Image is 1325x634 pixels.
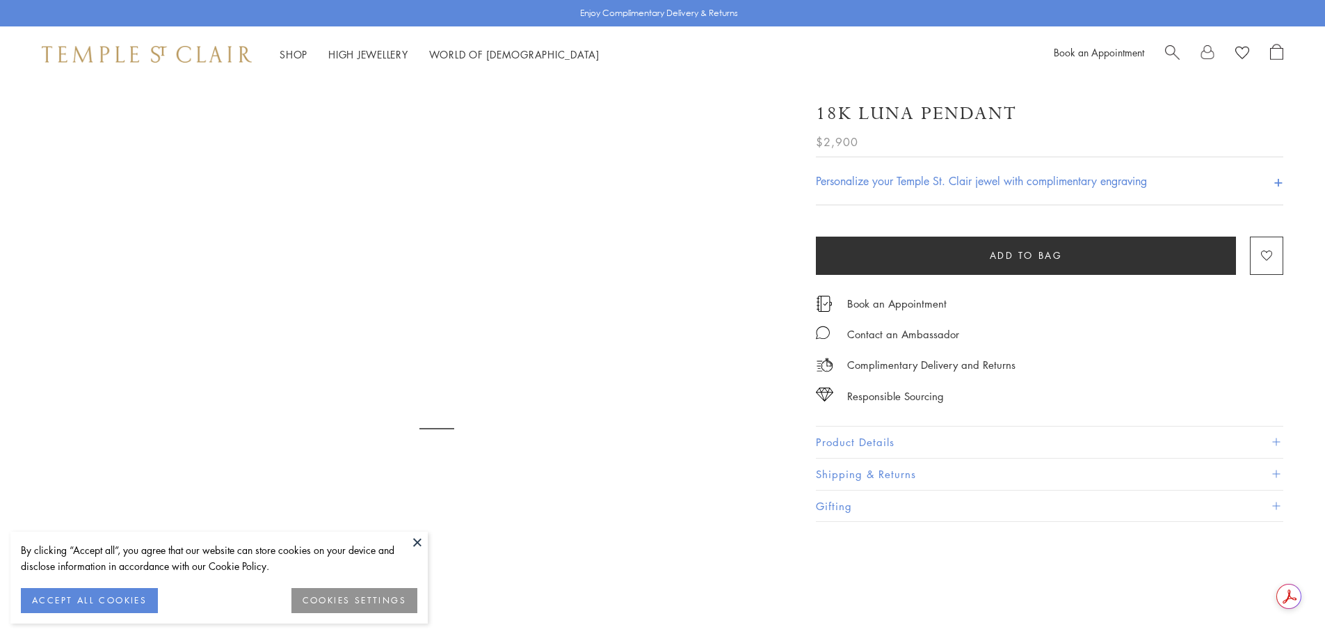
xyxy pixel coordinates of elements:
[280,47,307,61] a: ShopShop
[847,296,947,311] a: Book an Appointment
[816,237,1236,275] button: Add to bag
[580,6,738,20] p: Enjoy Complimentary Delivery & Returns
[816,296,833,312] img: icon_appointment.svg
[1255,569,1311,620] iframe: Gorgias live chat messenger
[21,542,417,574] div: By clicking “Accept all”, you agree that our website can store cookies on your device and disclos...
[816,102,1017,126] h1: 18K Luna Pendant
[816,356,833,374] img: icon_delivery.svg
[847,326,959,343] div: Contact an Ambassador
[847,388,944,405] div: Responsible Sourcing
[1235,44,1249,65] a: View Wishlist
[291,588,417,613] button: COOKIES SETTINGS
[816,459,1283,490] button: Shipping & Returns
[280,46,600,63] nav: Main navigation
[816,491,1283,522] button: Gifting
[816,173,1147,189] h4: Personalize your Temple St. Clair jewel with complimentary engraving
[328,47,408,61] a: High JewelleryHigh Jewellery
[21,588,158,613] button: ACCEPT ALL COOKIES
[1054,45,1144,59] a: Book an Appointment
[816,388,833,402] img: icon_sourcing.svg
[816,427,1283,458] button: Product Details
[1274,168,1283,193] h4: +
[816,133,858,151] span: $2,900
[429,47,600,61] a: World of [DEMOGRAPHIC_DATA]World of [DEMOGRAPHIC_DATA]
[990,248,1063,263] span: Add to bag
[42,46,252,63] img: Temple St. Clair
[1270,44,1283,65] a: Open Shopping Bag
[816,326,830,340] img: MessageIcon-01_2.svg
[1165,44,1180,65] a: Search
[847,356,1015,374] p: Complimentary Delivery and Returns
